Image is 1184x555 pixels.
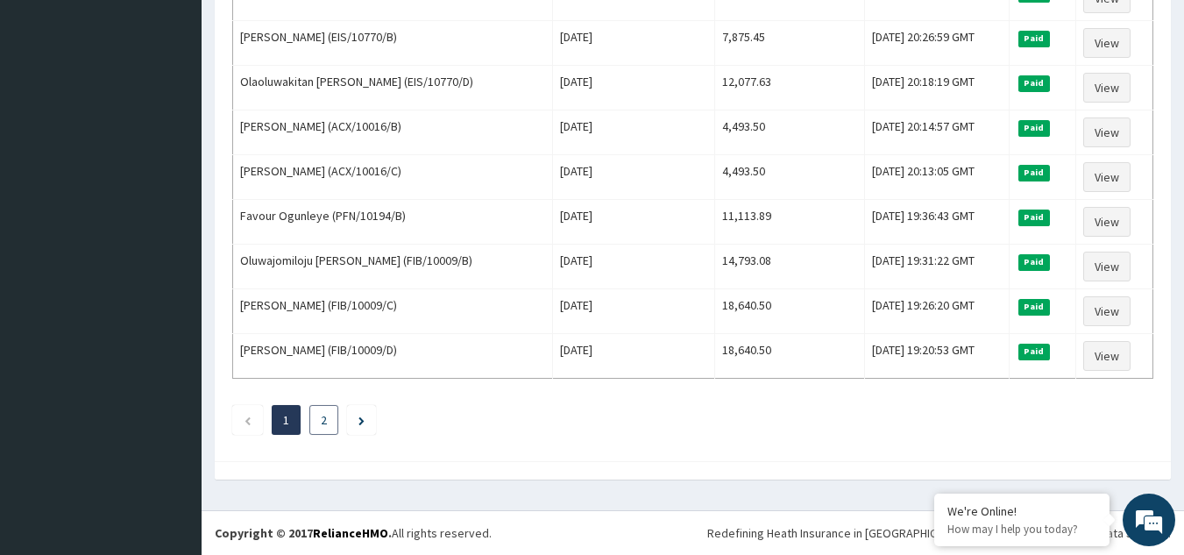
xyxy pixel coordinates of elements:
[1083,162,1131,192] a: View
[714,289,864,334] td: 18,640.50
[714,110,864,155] td: 4,493.50
[1083,296,1131,326] a: View
[233,66,553,110] td: Olaoluwakitan [PERSON_NAME] (EIS/10770/D)
[233,155,553,200] td: [PERSON_NAME] (ACX/10016/C)
[714,66,864,110] td: 12,077.63
[947,503,1096,519] div: We're Online!
[9,369,334,430] textarea: Type your message and hit 'Enter'
[552,200,714,245] td: [DATE]
[233,21,553,66] td: [PERSON_NAME] (EIS/10770/B)
[552,110,714,155] td: [DATE]
[864,200,1009,245] td: [DATE] 19:36:43 GMT
[864,334,1009,379] td: [DATE] 19:20:53 GMT
[244,412,252,428] a: Previous page
[1083,117,1131,147] a: View
[1018,165,1050,181] span: Paid
[1083,207,1131,237] a: View
[864,21,1009,66] td: [DATE] 20:26:59 GMT
[1018,31,1050,46] span: Paid
[714,200,864,245] td: 11,113.89
[552,21,714,66] td: [DATE]
[321,412,327,428] a: Page 2
[552,289,714,334] td: [DATE]
[864,66,1009,110] td: [DATE] 20:18:19 GMT
[864,110,1009,155] td: [DATE] 20:14:57 GMT
[552,334,714,379] td: [DATE]
[947,522,1096,537] p: How may I help you today?
[1018,75,1050,91] span: Paid
[1083,28,1131,58] a: View
[233,110,553,155] td: [PERSON_NAME] (ACX/10016/B)
[233,200,553,245] td: Favour Ogunleye (PFN/10194/B)
[714,21,864,66] td: 7,875.45
[1083,73,1131,103] a: View
[313,525,388,541] a: RelianceHMO
[714,155,864,200] td: 4,493.50
[714,334,864,379] td: 18,640.50
[864,245,1009,289] td: [DATE] 19:31:22 GMT
[102,166,242,343] span: We're online!
[864,289,1009,334] td: [DATE] 19:26:20 GMT
[202,510,1184,555] footer: All rights reserved.
[1018,344,1050,359] span: Paid
[233,334,553,379] td: [PERSON_NAME] (FIB/10009/D)
[1083,341,1131,371] a: View
[552,66,714,110] td: [DATE]
[1083,252,1131,281] a: View
[707,524,1171,542] div: Redefining Heath Insurance in [GEOGRAPHIC_DATA] using Telemedicine and Data Science!
[358,412,365,428] a: Next page
[91,98,294,121] div: Chat with us now
[233,289,553,334] td: [PERSON_NAME] (FIB/10009/C)
[215,525,392,541] strong: Copyright © 2017 .
[287,9,330,51] div: Minimize live chat window
[32,88,71,132] img: d_794563401_company_1708531726252_794563401
[552,155,714,200] td: [DATE]
[233,245,553,289] td: Oluwajomiloju [PERSON_NAME] (FIB/10009/B)
[714,245,864,289] td: 14,793.08
[283,412,289,428] a: Page 1 is your current page
[1018,120,1050,136] span: Paid
[864,155,1009,200] td: [DATE] 20:13:05 GMT
[552,245,714,289] td: [DATE]
[1018,254,1050,270] span: Paid
[1018,210,1050,225] span: Paid
[1018,299,1050,315] span: Paid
